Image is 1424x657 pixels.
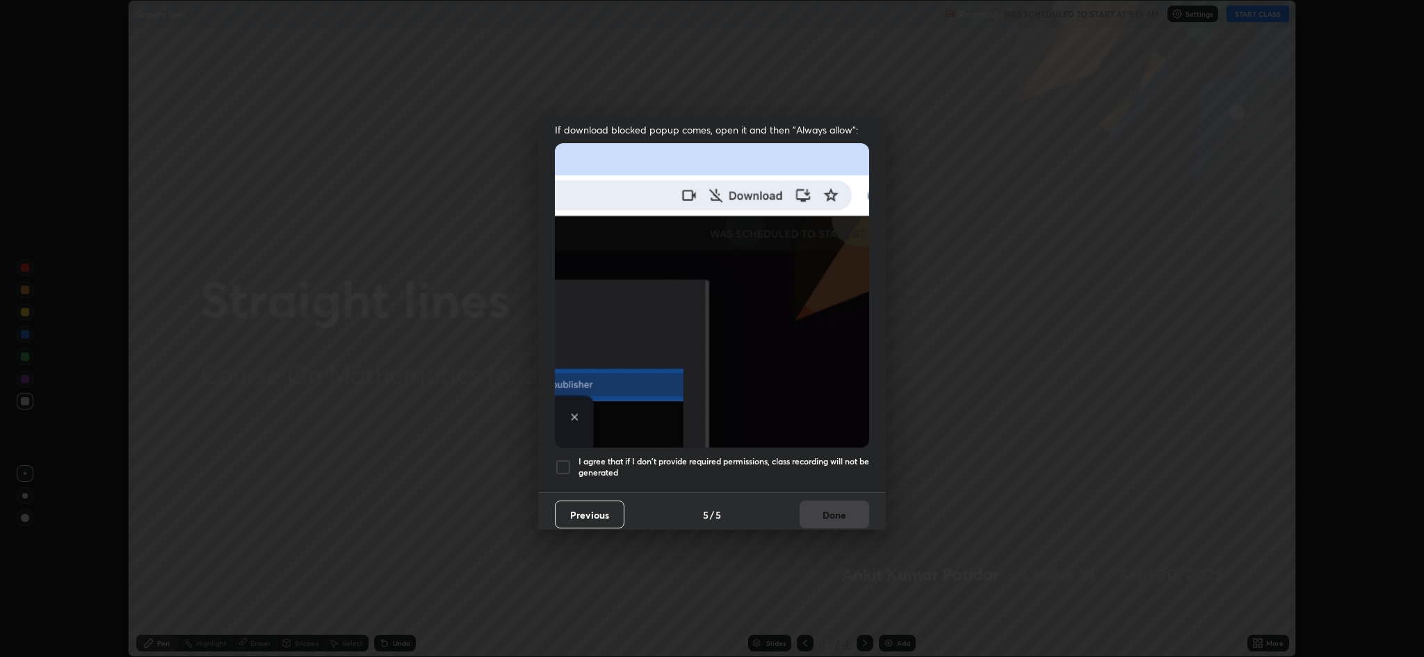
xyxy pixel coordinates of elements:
span: If download blocked popup comes, open it and then "Always allow": [555,123,869,136]
img: downloads-permission-blocked.gif [555,143,869,447]
h4: / [710,508,714,522]
button: Previous [555,501,624,528]
h4: 5 [703,508,709,522]
h5: I agree that if I don't provide required permissions, class recording will not be generated [578,456,869,478]
h4: 5 [715,508,721,522]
